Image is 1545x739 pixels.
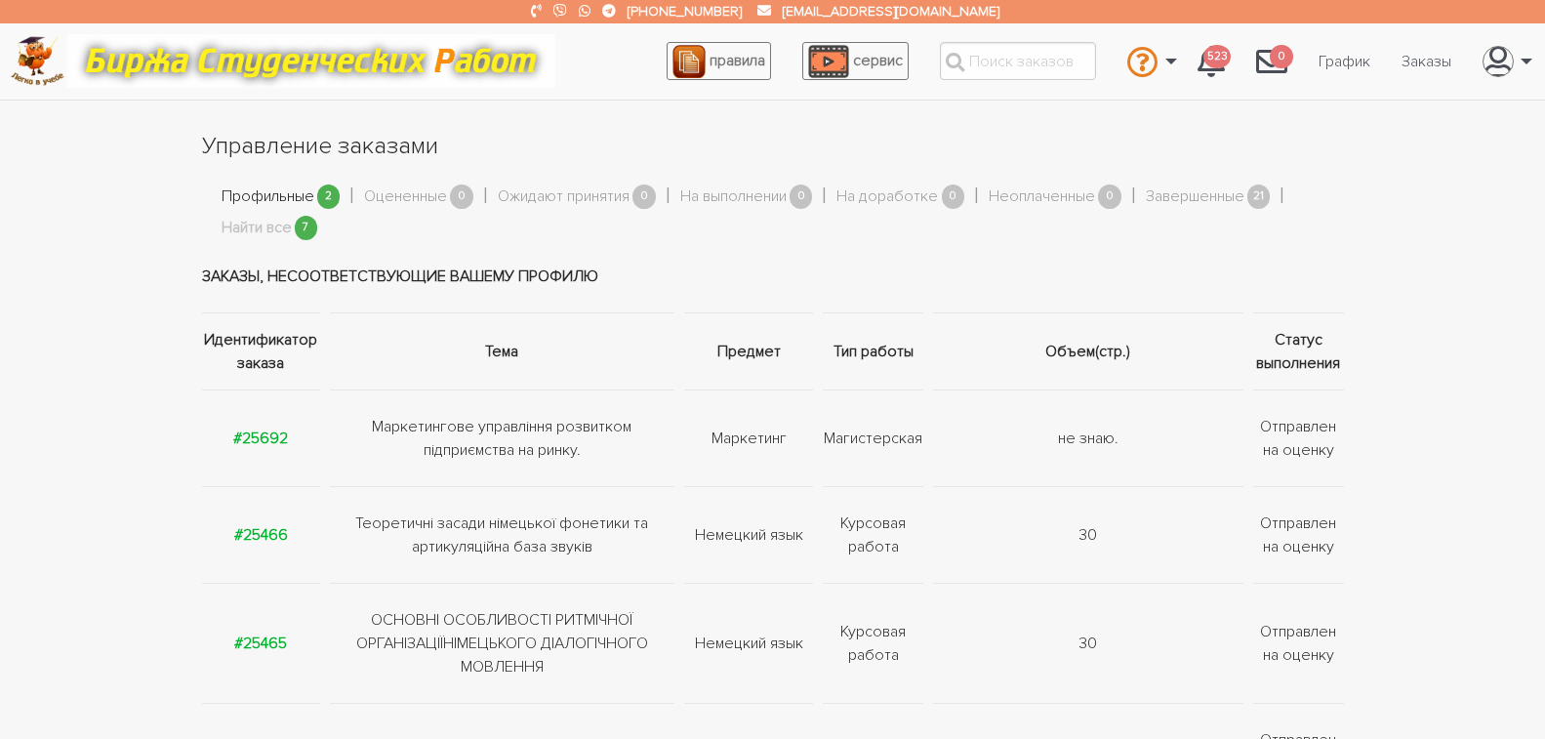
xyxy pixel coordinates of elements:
[234,634,287,653] a: #25465
[222,185,314,210] a: Профильные
[222,216,292,241] a: Найти все
[672,45,706,78] img: agreement_icon-feca34a61ba7f3d1581b08bc946b2ec1ccb426f67415f344566775c155b7f62c.png
[1203,45,1231,69] span: 523
[632,185,656,209] span: 0
[679,487,818,584] td: Немецкий язык
[928,487,1247,584] td: 30
[1248,390,1344,487] td: Отправлен на оценку
[202,313,325,390] th: Идентификатор заказа
[679,584,818,704] td: Немецкий язык
[1146,185,1244,210] a: Завершенные
[808,45,849,78] img: play_icon-49f7f135c9dc9a03216cfdbccbe1e3994649169d890fb554cedf0eac35a01ba8.png
[818,313,928,390] th: Тип работы
[1303,43,1386,80] a: График
[234,525,288,545] a: #25466
[818,584,928,704] td: Курсовая работа
[667,42,771,80] a: правила
[942,185,965,209] span: 0
[1270,45,1293,69] span: 0
[989,185,1095,210] a: Неоплаченные
[1247,185,1271,209] span: 21
[1248,584,1344,704] td: Отправлен на оценку
[325,487,679,584] td: Теоретичні засади німецької фонетики та артикуляційна база звуків
[325,390,679,487] td: Маркетингове управління розвитком підприємства на ринку.
[295,216,318,240] span: 7
[928,313,1247,390] th: Объем(стр.)
[928,390,1247,487] td: не знаю.
[1182,35,1240,88] a: 523
[928,584,1247,704] td: 30
[498,185,630,210] a: Ожидают принятия
[783,3,999,20] a: [EMAIL_ADDRESS][DOMAIN_NAME]
[710,51,765,70] span: правила
[317,185,341,209] span: 2
[202,130,1344,163] h1: Управление заказами
[802,42,909,80] a: сервис
[679,313,818,390] th: Предмет
[202,240,1344,313] td: Заказы, несоответствующие вашему профилю
[233,429,288,448] a: #25692
[818,487,928,584] td: Курсовая работа
[1248,487,1344,584] td: Отправлен на оценку
[325,313,679,390] th: Тема
[1240,35,1303,88] a: 0
[325,584,679,704] td: ОСНОВНІ ОСОБЛИВОСТІ РИТМІЧНОЇ ОРГАНІЗАЦІЇНІМЕЦЬКОГО ДІАЛОГІЧНОГО МОВЛЕННЯ
[1248,313,1344,390] th: Статус выполнения
[11,36,64,86] img: logo-c4363faeb99b52c628a42810ed6dfb4293a56d4e4775eb116515dfe7f33672af.png
[450,185,473,209] span: 0
[790,185,813,209] span: 0
[680,185,787,210] a: На выполнении
[853,51,903,70] span: сервис
[940,42,1096,80] input: Поиск заказов
[628,3,742,20] a: [PHONE_NUMBER]
[679,390,818,487] td: Маркетинг
[836,185,938,210] a: На доработке
[1386,43,1467,80] a: Заказы
[1098,185,1121,209] span: 0
[818,390,928,487] td: Магистерская
[67,34,555,88] img: motto-12e01f5a76059d5f6a28199ef077b1f78e012cfde436ab5cf1d4517935686d32.gif
[364,185,447,210] a: Оцененные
